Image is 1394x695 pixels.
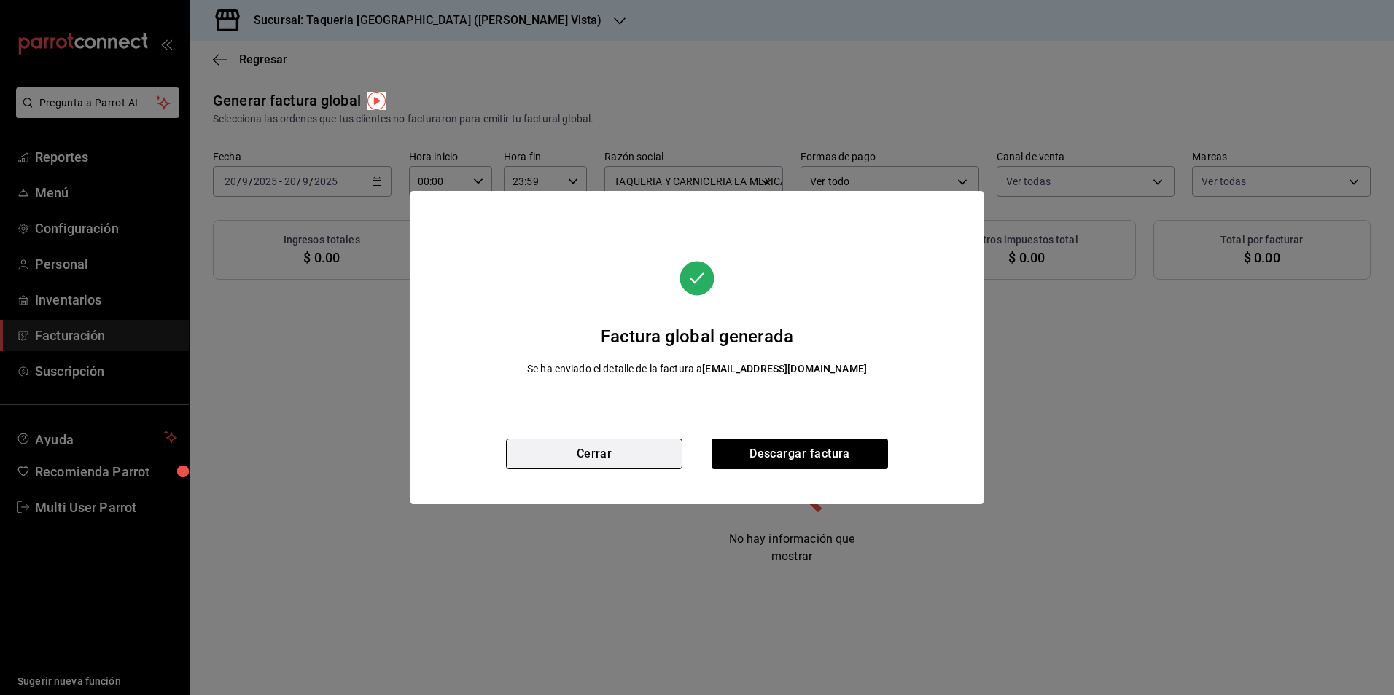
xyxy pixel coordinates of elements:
button: Cerrar [506,439,682,469]
button: Descargar factura [712,439,888,469]
img: Tooltip marker [367,92,386,110]
div: Factura global generada [527,323,867,350]
div: Se ha enviado el detalle de la factura a [527,361,867,377]
strong: [EMAIL_ADDRESS][DOMAIN_NAME] [702,363,867,374]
